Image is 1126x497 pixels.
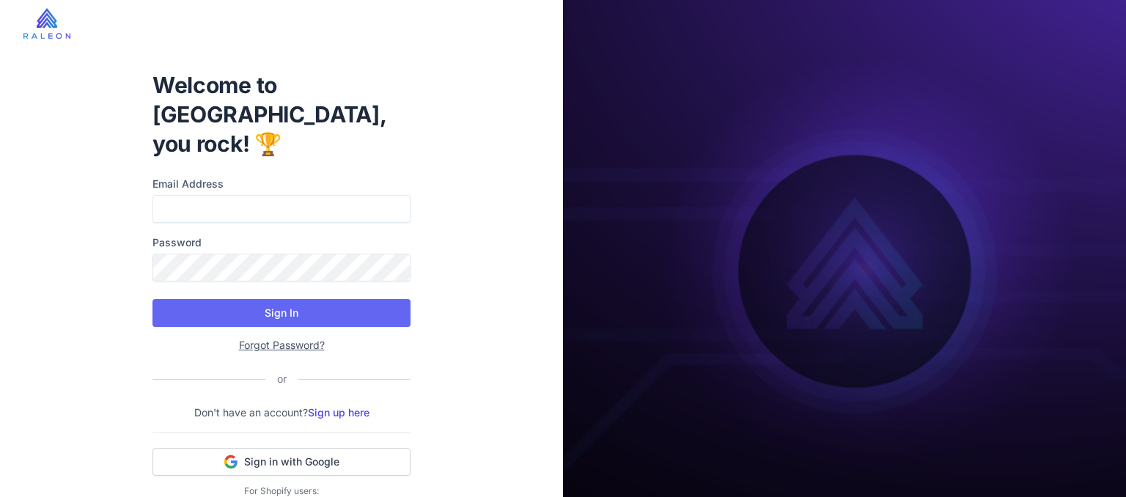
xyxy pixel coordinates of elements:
[152,299,411,327] button: Sign In
[152,235,411,251] label: Password
[152,70,411,158] h1: Welcome to [GEOGRAPHIC_DATA], you rock! 🏆
[265,371,298,387] div: or
[244,454,339,469] span: Sign in with Google
[152,448,411,476] button: Sign in with Google
[152,176,411,192] label: Email Address
[23,8,70,39] img: raleon-logo-whitebg.9aac0268.jpg
[308,406,369,419] a: Sign up here
[152,405,411,421] p: Don't have an account?
[239,339,325,351] a: Forgot Password?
